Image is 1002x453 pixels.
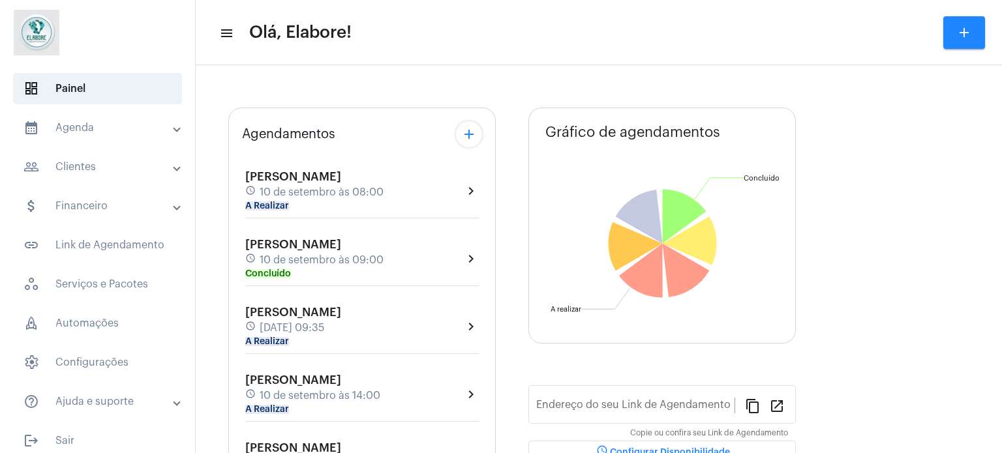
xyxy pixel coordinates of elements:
span: sidenav icon [23,81,39,96]
span: [DATE] 09:35 [260,322,324,334]
img: 4c6856f8-84c7-1050-da6c-cc5081a5dbaf.jpg [10,7,63,59]
span: sidenav icon [23,276,39,292]
mat-icon: sidenav icon [23,394,39,409]
mat-expansion-panel-header: sidenav iconFinanceiro [8,190,195,222]
mat-icon: sidenav icon [23,120,39,136]
text: Concluído [744,175,780,182]
span: Configurações [13,347,182,378]
mat-icon: schedule [245,388,257,403]
mat-icon: chevron_right [463,319,479,334]
text: A realizar [551,306,581,313]
span: [PERSON_NAME] [245,171,341,183]
span: [PERSON_NAME] [245,306,341,318]
span: sidenav icon [23,355,39,370]
span: Automações [13,308,182,339]
span: 10 de setembro às 08:00 [260,186,384,198]
mat-icon: sidenav icon [23,433,39,448]
mat-expansion-panel-header: sidenav iconClientes [8,151,195,183]
mat-icon: content_copy [745,398,761,413]
span: Link de Agendamento [13,229,182,261]
mat-expansion-panel-header: sidenav iconAgenda [8,112,195,143]
mat-icon: schedule [245,253,257,267]
mat-panel-title: Agenda [23,120,174,136]
mat-icon: add [956,25,972,40]
mat-panel-title: Clientes [23,159,174,175]
mat-icon: sidenav icon [219,25,232,41]
mat-chip: A Realizar [245,201,289,211]
span: Gráfico de agendamentos [545,124,720,140]
mat-icon: schedule [245,321,257,335]
mat-panel-title: Financeiro [23,198,174,214]
mat-hint: Copie ou confira seu Link de Agendamento [630,429,788,438]
span: Painel [13,73,182,104]
mat-icon: sidenav icon [23,159,39,175]
mat-icon: chevron_right [463,251,479,267]
mat-icon: schedule [245,185,257,199]
span: [PERSON_NAME] [245,239,341,250]
mat-icon: open_in_new [769,398,785,413]
mat-icon: sidenav icon [23,198,39,214]
mat-panel-title: Ajuda e suporte [23,394,174,409]
mat-chip: A Realizar [245,337,289,346]
span: [PERSON_NAME] [245,374,341,386]
mat-icon: chevron_right [463,183,479,199]
span: Agendamentos [242,127,335,141]
span: Serviços e Pacotes [13,269,182,300]
mat-icon: chevron_right [463,387,479,402]
mat-icon: add [461,126,477,142]
input: Link [536,402,735,413]
mat-expansion-panel-header: sidenav iconAjuda e suporte [8,386,195,417]
mat-chip: Concluído [245,269,291,278]
span: sidenav icon [23,315,39,331]
span: 10 de setembro às 09:00 [260,254,384,266]
mat-chip: A Realizar [245,405,289,414]
span: Olá, Elabore! [249,22,352,43]
span: 10 de setembro às 14:00 [260,390,380,402]
mat-icon: sidenav icon [23,237,39,253]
